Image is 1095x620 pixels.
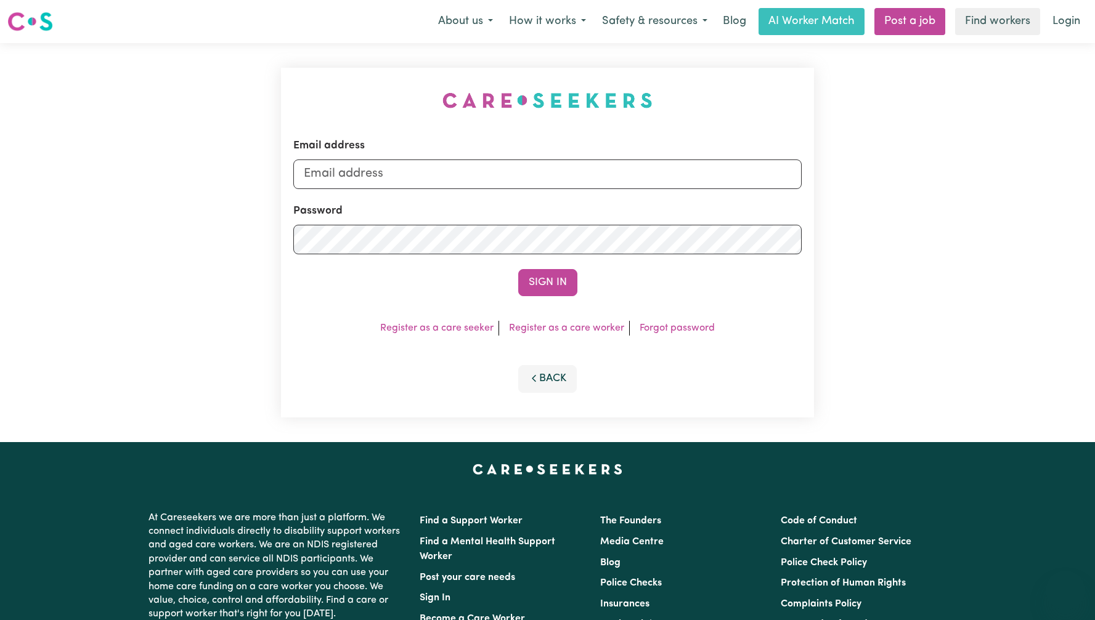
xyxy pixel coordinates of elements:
a: Login [1045,8,1088,35]
a: Find a Support Worker [420,516,523,526]
a: Blog [715,8,754,35]
a: Insurances [600,599,649,609]
button: Sign In [518,269,577,296]
a: Careseekers logo [7,7,53,36]
iframe: Button to launch messaging window [1046,571,1085,610]
a: Police Check Policy [781,558,867,568]
button: Safety & resources [594,9,715,34]
a: Police Checks [600,578,662,588]
button: Back [518,365,577,392]
a: Find a Mental Health Support Worker [420,537,555,562]
input: Email address [293,159,802,188]
a: The Founders [600,516,661,526]
button: About us [430,9,501,34]
a: Post a job [874,8,945,35]
a: Post your care needs [420,573,515,582]
a: Charter of Customer Service [781,537,911,547]
a: Forgot password [640,323,715,333]
a: Code of Conduct [781,516,857,526]
img: Careseekers logo [7,10,53,33]
a: Sign In [420,593,450,603]
a: Blog [600,558,621,568]
a: Register as a care seeker [380,323,494,333]
label: Password [293,203,343,219]
a: Media Centre [600,537,664,547]
a: Complaints Policy [781,599,861,609]
label: Email address [293,138,365,154]
a: AI Worker Match [759,8,865,35]
a: Protection of Human Rights [781,578,906,588]
a: Register as a care worker [509,323,624,333]
a: Find workers [955,8,1040,35]
button: How it works [501,9,594,34]
a: Careseekers home page [473,464,622,474]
